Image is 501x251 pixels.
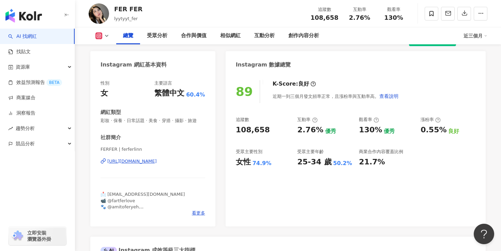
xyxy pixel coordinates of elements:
span: rise [8,126,13,131]
span: 資源庫 [16,59,30,75]
div: Instagram 網紅基本資料 [101,61,167,69]
div: 130% [359,125,382,135]
span: 看更多 [192,210,205,216]
span: 立即安裝 瀏覽器外掛 [27,230,51,242]
div: 觀看率 [359,117,379,123]
div: 女性 [236,157,251,167]
div: Instagram 數據總覽 [236,61,291,69]
div: 21.7% [359,157,385,167]
div: 創作內容分析 [288,32,319,40]
div: 性別 [101,80,109,86]
span: 競品分析 [16,136,35,151]
div: 25-34 歲 [297,157,331,167]
div: FER FER [114,5,142,13]
span: 108,658 [310,14,338,21]
div: 網紅類型 [101,109,121,116]
div: 108,658 [236,125,270,135]
a: chrome extension立即安裝 瀏覽器外掛 [9,227,66,245]
span: 彩妝 · 保養 · 日常話題 · 美食 · 穿搭 · 攝影 · 旅遊 [101,118,205,124]
div: 主要語言 [154,80,172,86]
div: 互動率 [347,6,373,13]
div: [URL][DOMAIN_NAME] [107,158,157,164]
span: 查看說明 [379,93,398,99]
div: 良好 [298,80,309,88]
img: chrome extension [11,231,24,241]
div: 近三個月 [464,30,487,41]
div: 50.2% [333,160,352,167]
div: 優秀 [384,128,395,135]
span: FERFER | ferferlinn [101,146,205,152]
a: searchAI 找網紅 [8,33,37,40]
div: K-Score : [273,80,316,88]
div: 追蹤數 [236,117,249,123]
div: 追蹤數 [310,6,338,13]
img: KOL Avatar [89,3,109,24]
div: 商業合作內容覆蓋比例 [359,149,403,155]
div: 繁體中文 [154,88,184,99]
a: [URL][DOMAIN_NAME] [101,158,205,164]
div: 近期一到三個月發文頻率正常，且漲粉率與互動率高。 [273,89,399,103]
a: 找貼文 [8,48,31,55]
button: 查看說明 [379,89,399,103]
span: 60.4% [186,91,205,99]
img: logo [5,9,42,23]
div: 相似網紅 [220,32,241,40]
div: 合作與價值 [181,32,207,40]
div: 良好 [448,128,459,135]
div: 受眾分析 [147,32,167,40]
div: 觀看率 [381,6,407,13]
div: 0.55% [421,125,446,135]
div: 受眾主要年齡 [297,149,324,155]
div: 總覽 [123,32,133,40]
button: 解鎖最新數據 [409,35,456,46]
span: 130% [384,14,403,21]
span: 📩 [EMAIL_ADDRESS][DOMAIN_NAME] 📹 @fartferlove 🐾 @amitoferyeh 📸 @chenlingthephotographer [101,192,185,216]
span: lyytyyt_fer [114,16,138,21]
div: 優秀 [325,128,336,135]
div: 女 [101,88,108,99]
span: 趨勢分析 [16,121,35,136]
div: 社群簡介 [101,134,121,141]
a: 洞察報告 [8,110,35,117]
a: 效益預測報告BETA [8,79,62,86]
div: 74.9% [253,160,272,167]
div: 受眾主要性別 [236,149,262,155]
a: 商案媒合 [8,94,35,101]
div: 互動分析 [254,32,275,40]
span: 2.76% [349,14,370,21]
iframe: Help Scout Beacon - Open [474,224,494,244]
div: 89 [236,85,253,99]
div: 漲粉率 [421,117,441,123]
div: 互動率 [297,117,317,123]
div: 2.76% [297,125,323,135]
